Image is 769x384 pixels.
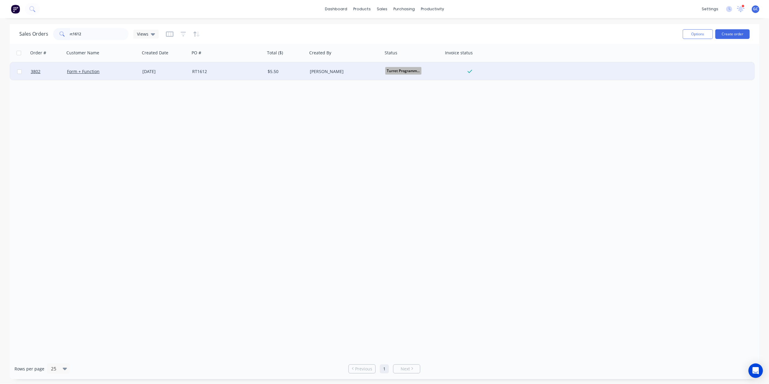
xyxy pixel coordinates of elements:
div: settings [699,5,721,14]
a: Previous page [349,366,375,372]
div: [DATE] [142,69,187,75]
input: Search... [70,28,129,40]
div: Customer Name [66,50,99,56]
a: dashboard [322,5,350,14]
span: Previous [355,366,372,372]
span: Rows per page [14,366,44,372]
div: productivity [418,5,447,14]
div: RT1612 [192,69,259,75]
div: Order # [30,50,46,56]
a: Next page [393,366,420,372]
h1: Sales Orders [19,31,48,37]
div: products [350,5,374,14]
a: 3802 [31,62,67,81]
div: $5.50 [268,69,303,75]
div: Total ($) [267,50,283,56]
a: Page 1 is your current page [380,364,389,373]
div: PO # [192,50,201,56]
div: Open Intercom Messenger [748,363,763,378]
span: Turret Programm... [385,67,421,75]
ul: Pagination [346,364,423,373]
div: Status [385,50,397,56]
div: sales [374,5,390,14]
a: Form + Function [67,69,100,74]
div: purchasing [390,5,418,14]
span: 3802 [31,69,40,75]
button: Options [683,29,713,39]
div: Created Date [142,50,168,56]
span: Next [401,366,410,372]
span: GC [753,6,758,12]
div: Invoice status [445,50,473,56]
div: Created By [309,50,331,56]
span: Views [137,31,148,37]
img: Factory [11,5,20,14]
div: [PERSON_NAME] [310,69,377,75]
button: Create order [715,29,750,39]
